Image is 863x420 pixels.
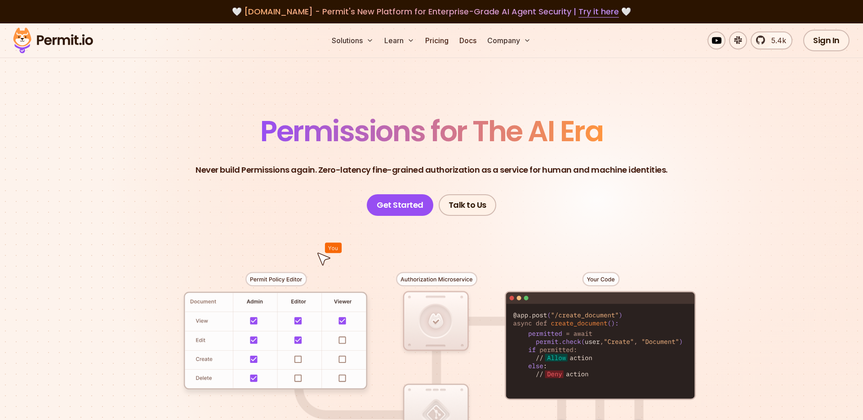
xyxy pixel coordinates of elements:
a: Docs [456,31,480,49]
span: Permissions for The AI Era [260,111,603,151]
div: 🤍 🤍 [22,5,841,18]
a: 5.4k [751,31,792,49]
p: Never build Permissions again. Zero-latency fine-grained authorization as a service for human and... [196,164,667,176]
a: Try it here [578,6,619,18]
button: Solutions [328,31,377,49]
a: Talk to Us [439,194,496,216]
span: 5.4k [766,35,786,46]
span: [DOMAIN_NAME] - Permit's New Platform for Enterprise-Grade AI Agent Security | [244,6,619,17]
button: Learn [381,31,418,49]
img: Permit logo [9,25,97,56]
button: Company [484,31,534,49]
a: Sign In [803,30,850,51]
a: Pricing [422,31,452,49]
a: Get Started [367,194,433,216]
